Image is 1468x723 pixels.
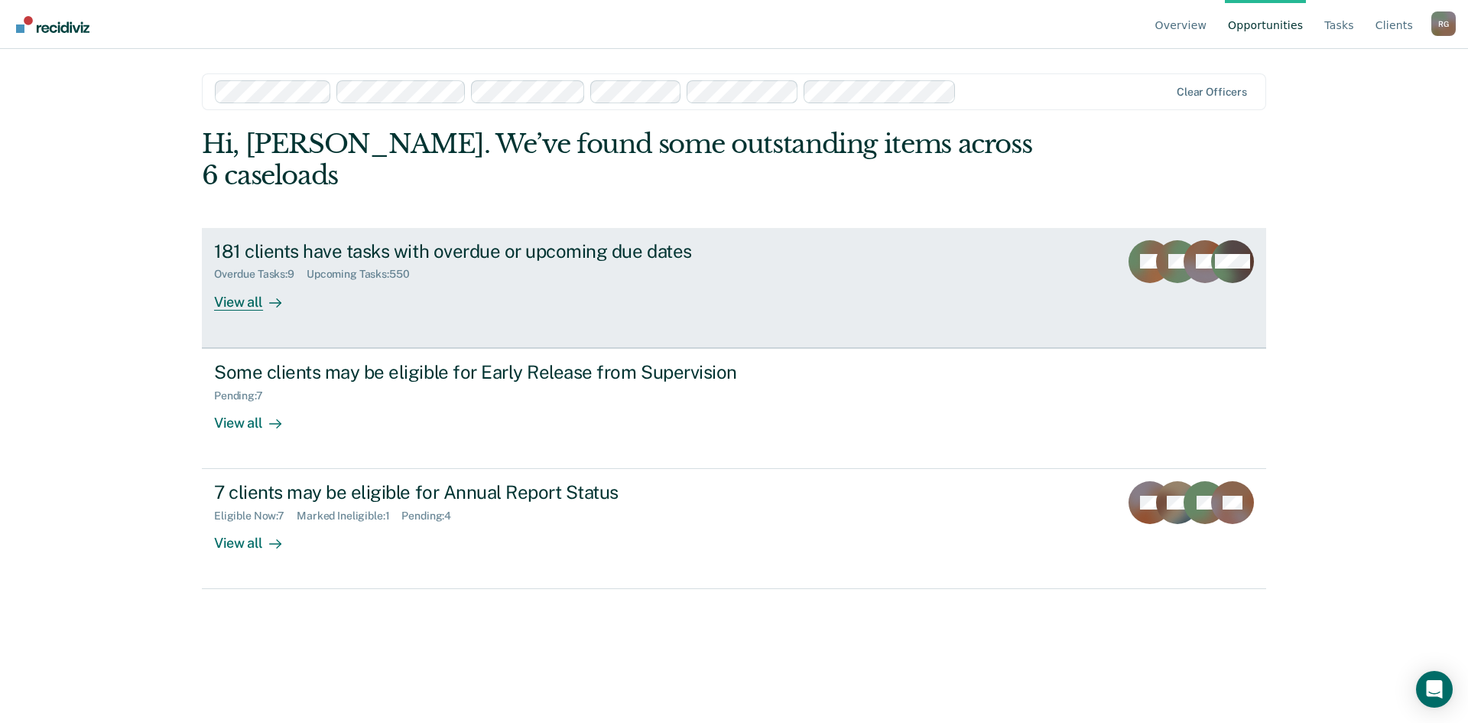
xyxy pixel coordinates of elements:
[214,523,300,552] div: View all
[297,510,401,523] div: Marked Ineligible : 1
[214,240,751,262] div: 181 clients have tasks with overdue or upcoming due dates
[214,402,300,432] div: View all
[214,510,297,523] div: Eligible Now : 7
[214,281,300,311] div: View all
[1416,671,1453,708] div: Open Intercom Messenger
[202,129,1054,191] div: Hi, [PERSON_NAME]. We’ve found some outstanding items across 6 caseloads
[401,510,463,523] div: Pending : 4
[16,16,89,33] img: Recidiviz
[214,481,751,503] div: 7 clients may be eligible for Annual Report Status
[214,361,751,383] div: Some clients may be eligible for Early Release from Supervision
[214,389,275,402] div: Pending : 7
[1177,86,1247,99] div: Clear officers
[202,469,1266,589] a: 7 clients may be eligible for Annual Report StatusEligible Now:7Marked Ineligible:1Pending:4View all
[1431,11,1456,36] button: Profile dropdown button
[214,268,307,281] div: Overdue Tasks : 9
[307,268,422,281] div: Upcoming Tasks : 550
[202,228,1266,348] a: 181 clients have tasks with overdue or upcoming due datesOverdue Tasks:9Upcoming Tasks:550View all
[1431,11,1456,36] div: R G
[202,348,1266,469] a: Some clients may be eligible for Early Release from SupervisionPending:7View all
